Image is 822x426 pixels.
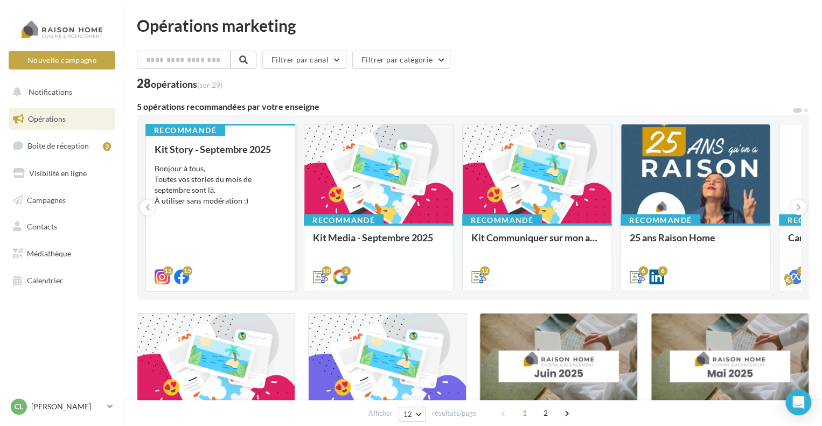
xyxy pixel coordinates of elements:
div: 25 ans Raison Home [630,232,761,254]
div: 15 [163,266,173,276]
button: Notifications [6,81,113,103]
div: Recommandé [462,214,542,226]
div: 2 [341,266,351,276]
span: Contacts [27,222,57,231]
button: Filtrer par catégorie [352,51,450,69]
a: Médiathèque [6,242,117,265]
div: Bonjour à tous, Toutes vos stories du mois de septembre sont là. À utiliser sans modération :) [155,163,286,206]
div: 3 [797,266,806,276]
div: 6 [658,266,667,276]
button: Filtrer par canal [262,51,346,69]
a: Campagnes [6,189,117,212]
div: opérations [151,79,222,89]
div: 5 opérations recommandées par votre enseigne [137,102,792,111]
div: 6 [638,266,648,276]
a: Cl [PERSON_NAME] [9,396,115,417]
span: Campagnes [27,195,66,204]
span: 2 [537,404,554,422]
a: Contacts [6,215,117,238]
div: 28 [137,78,222,89]
span: Notifications [29,87,72,96]
span: Afficher [368,408,393,418]
span: 1 [516,404,533,422]
div: 12 [480,266,490,276]
a: Opérations [6,108,117,130]
span: (sur 29) [197,80,222,89]
div: 10 [322,266,331,276]
a: Boîte de réception3 [6,134,117,157]
span: 12 [403,410,413,418]
span: Médiathèque [27,249,71,258]
span: Opérations [28,114,66,123]
div: Kit Story - Septembre 2025 [155,144,286,155]
div: Kit Communiquer sur mon activité [471,232,603,254]
div: Recommandé [621,214,700,226]
span: Boîte de réception [27,141,89,150]
div: Open Intercom Messenger [785,389,811,415]
div: Recommandé [145,124,225,136]
div: Kit Media - Septembre 2025 [313,232,444,254]
button: Nouvelle campagne [9,51,115,69]
span: Visibilité en ligne [29,169,87,178]
a: Visibilité en ligne [6,162,117,185]
span: résultats/page [431,408,476,418]
div: 15 [183,266,192,276]
p: [PERSON_NAME] [31,401,103,412]
a: Calendrier [6,269,117,292]
div: Opérations marketing [137,17,809,33]
button: 12 [399,407,426,422]
span: Calendrier [27,276,63,285]
div: 3 [103,142,111,151]
span: Cl [15,401,23,412]
div: Recommandé [304,214,384,226]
